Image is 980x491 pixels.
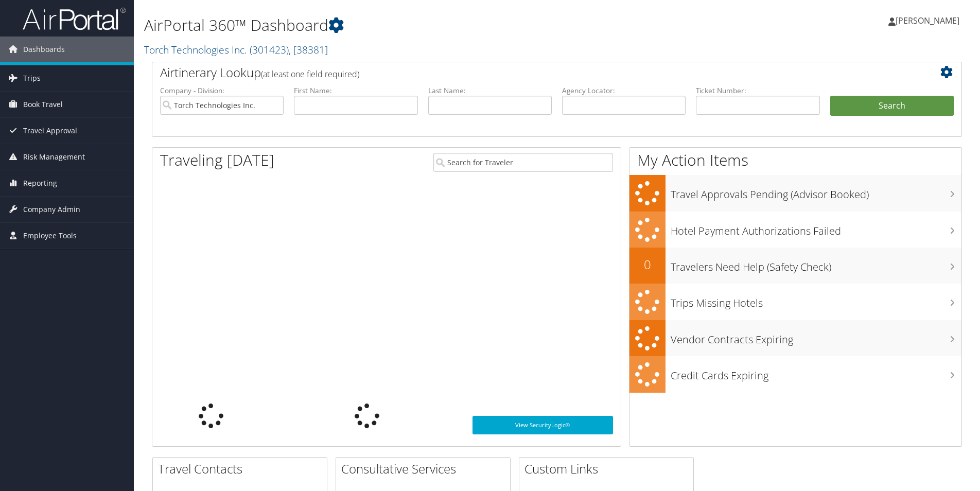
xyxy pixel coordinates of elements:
[144,14,694,36] h1: AirPortal 360™ Dashboard
[671,255,961,274] h3: Travelers Need Help (Safety Check)
[896,15,959,26] span: [PERSON_NAME]
[158,460,327,478] h2: Travel Contacts
[23,65,41,91] span: Trips
[23,197,80,222] span: Company Admin
[289,43,328,57] span: , [ 38381 ]
[160,85,284,96] label: Company - Division:
[524,460,693,478] h2: Custom Links
[250,43,289,57] span: ( 301423 )
[671,291,961,310] h3: Trips Missing Hotels
[671,219,961,238] h3: Hotel Payment Authorizations Failed
[23,92,63,117] span: Book Travel
[696,85,819,96] label: Ticket Number:
[23,118,77,144] span: Travel Approval
[562,85,686,96] label: Agency Locator:
[629,212,961,248] a: Hotel Payment Authorizations Failed
[23,144,85,170] span: Risk Management
[294,85,417,96] label: First Name:
[629,248,961,284] a: 0Travelers Need Help (Safety Check)
[629,356,961,393] a: Credit Cards Expiring
[428,85,552,96] label: Last Name:
[671,182,961,202] h3: Travel Approvals Pending (Advisor Booked)
[160,149,274,171] h1: Traveling [DATE]
[433,153,613,172] input: Search for Traveler
[671,327,961,347] h3: Vendor Contracts Expiring
[629,320,961,357] a: Vendor Contracts Expiring
[144,43,328,57] a: Torch Technologies Inc.
[629,256,666,273] h2: 0
[671,363,961,383] h3: Credit Cards Expiring
[629,284,961,320] a: Trips Missing Hotels
[160,64,886,81] h2: Airtinerary Lookup
[888,5,970,36] a: [PERSON_NAME]
[261,68,359,80] span: (at least one field required)
[341,460,510,478] h2: Consultative Services
[629,149,961,171] h1: My Action Items
[629,175,961,212] a: Travel Approvals Pending (Advisor Booked)
[472,416,613,434] a: View SecurityLogic®
[23,7,126,31] img: airportal-logo.png
[23,37,65,62] span: Dashboards
[23,170,57,196] span: Reporting
[830,96,954,116] button: Search
[23,223,77,249] span: Employee Tools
